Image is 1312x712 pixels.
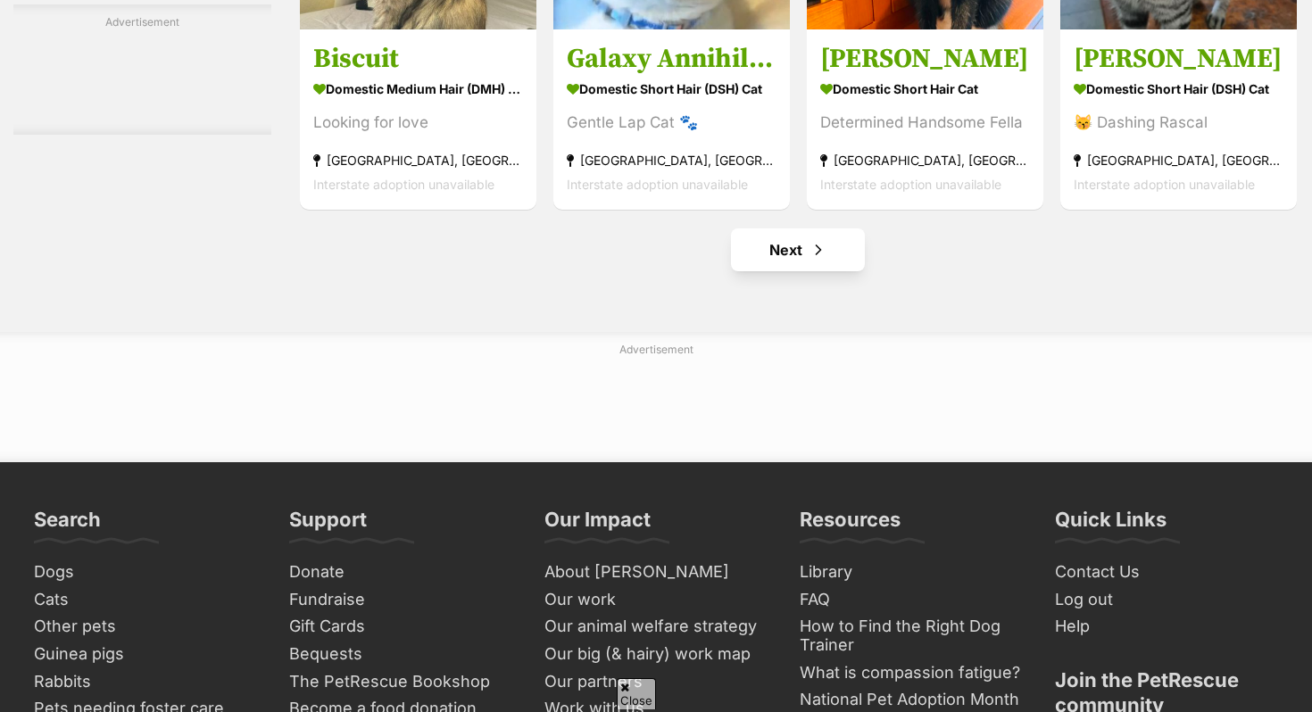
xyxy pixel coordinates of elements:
a: Our partners [537,668,775,696]
strong: [GEOGRAPHIC_DATA], [GEOGRAPHIC_DATA] [567,149,776,173]
div: Gentle Lap Cat 🐾 [567,112,776,136]
a: [PERSON_NAME] Domestic Short Hair (DSH) Cat 😽 Dashing Rascal [GEOGRAPHIC_DATA], [GEOGRAPHIC_DATA]... [1060,29,1297,211]
strong: [GEOGRAPHIC_DATA], [GEOGRAPHIC_DATA] [820,149,1030,173]
a: Gift Cards [282,613,519,641]
a: [PERSON_NAME] Domestic Short Hair Cat Determined Handsome Fella [GEOGRAPHIC_DATA], [GEOGRAPHIC_DA... [807,29,1043,211]
strong: Domestic Short Hair (DSH) Cat [567,77,776,103]
a: Contact Us [1048,559,1285,586]
div: Advertisement [13,4,271,135]
span: Interstate adoption unavailable [313,178,494,193]
h3: [PERSON_NAME] [1074,43,1283,77]
div: Determined Handsome Fella [820,112,1030,136]
nav: Pagination [298,228,1299,271]
a: What is compassion fatigue? [793,659,1030,687]
a: Rabbits [27,668,264,696]
a: Library [793,559,1030,586]
strong: Domestic Short Hair Cat [820,77,1030,103]
a: Next page [731,228,865,271]
a: Guinea pigs [27,641,264,668]
a: The PetRescue Bookshop [282,668,519,696]
a: Help [1048,613,1285,641]
a: How to Find the Right Dog Trainer [793,613,1030,658]
h3: Quick Links [1055,507,1167,542]
span: Interstate adoption unavailable [1074,178,1255,193]
a: Galaxy Annihilator ([PERSON_NAME]) Domestic Short Hair (DSH) Cat Gentle Lap Cat 🐾 [GEOGRAPHIC_DAT... [553,29,790,211]
a: Log out [1048,586,1285,614]
h3: Our Impact [544,507,651,542]
a: FAQ [793,586,1030,614]
a: About [PERSON_NAME] [537,559,775,586]
a: Donate [282,559,519,586]
h3: [PERSON_NAME] [820,43,1030,77]
a: Cats [27,586,264,614]
a: Biscuit Domestic Medium Hair (DMH) Cat Looking for love [GEOGRAPHIC_DATA], [GEOGRAPHIC_DATA] Inte... [300,29,536,211]
strong: Domestic Short Hair (DSH) Cat [1074,77,1283,103]
span: Close [617,678,656,709]
h3: Resources [800,507,901,542]
div: Looking for love [313,112,523,136]
a: Other pets [27,613,264,641]
a: Our big (& hairy) work map [537,641,775,668]
strong: [GEOGRAPHIC_DATA], [GEOGRAPHIC_DATA] [313,149,523,173]
span: Interstate adoption unavailable [567,178,748,193]
strong: [GEOGRAPHIC_DATA], [GEOGRAPHIC_DATA] [1074,149,1283,173]
strong: Domestic Medium Hair (DMH) Cat [313,77,523,103]
h3: Biscuit [313,43,523,77]
div: 😽 Dashing Rascal [1074,112,1283,136]
span: Interstate adoption unavailable [820,178,1001,193]
h3: Search [34,507,101,542]
h3: Galaxy Annihilator ([PERSON_NAME]) [567,43,776,77]
a: Fundraise [282,586,519,614]
a: Our animal welfare strategy [537,613,775,641]
a: Dogs [27,559,264,586]
a: Bequests [282,641,519,668]
a: Our work [537,586,775,614]
h3: Support [289,507,367,542]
